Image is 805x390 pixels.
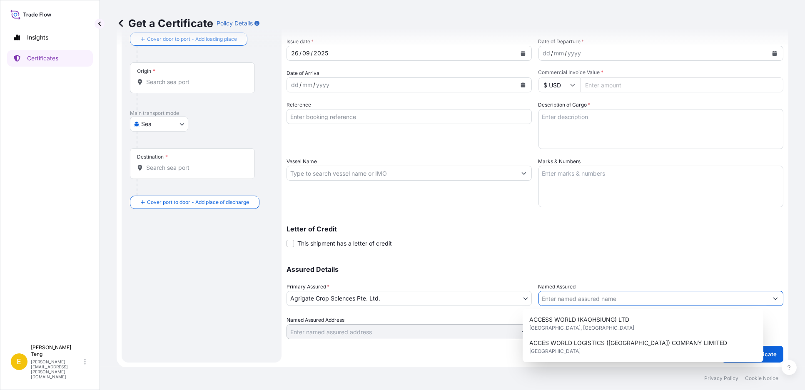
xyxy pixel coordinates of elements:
p: Cookie Notice [745,375,778,382]
label: Description of Cargo [538,101,591,109]
div: Destination [137,154,168,160]
div: month, [302,80,313,90]
p: [PERSON_NAME][EMAIL_ADDRESS][PERSON_NAME][DOMAIN_NAME] [31,359,82,379]
div: / [299,80,302,90]
p: Insights [27,33,48,42]
div: / [299,48,302,58]
div: year, [313,48,329,58]
p: Main transport mode [130,110,273,117]
div: month, [302,48,311,58]
span: Sea [141,120,152,128]
label: Reference [287,101,311,109]
input: Type to search vessel name or IMO [287,166,516,181]
span: [GEOGRAPHIC_DATA] [529,347,581,355]
p: Certificates [27,54,58,62]
div: / [565,48,567,58]
div: month, [553,48,565,58]
button: Calendar [768,47,781,60]
p: Privacy Policy [704,375,738,382]
div: day, [542,48,551,58]
button: Show suggestions [768,291,783,306]
span: [GEOGRAPHIC_DATA], [GEOGRAPHIC_DATA] [529,324,634,332]
p: Letter of Credit [287,226,783,232]
div: / [313,80,315,90]
input: Destination [146,164,244,172]
div: / [311,48,313,58]
div: year, [315,80,330,90]
span: Commercial Invoice Value [538,69,784,76]
span: Cover port to door - Add place of discharge [147,198,249,206]
span: Primary Assured [287,283,329,291]
div: / [551,48,553,58]
button: Show suggestions [516,166,531,181]
div: day, [290,80,299,90]
p: [PERSON_NAME] Teng [31,344,82,358]
button: Calendar [516,78,530,92]
span: This shipment has a letter of credit [297,239,392,248]
label: Named Assured Address [287,316,344,324]
label: Marks & Numbers [538,157,581,166]
span: E [17,358,22,366]
div: day, [290,48,299,58]
span: ACCESS WORLD (KAOHSIUNG) LTD [529,315,629,324]
button: Show suggestions [516,324,531,339]
p: Assured Details [287,266,783,273]
input: Assured Name [539,291,768,306]
div: year, [567,48,582,58]
input: Origin [146,78,244,86]
label: Named Assured [538,283,576,291]
div: Origin [137,68,155,75]
input: Enter amount [580,77,784,92]
button: Calendar [516,47,530,60]
button: Select transport [130,117,188,132]
p: Get a Certificate [117,17,213,30]
input: Named Assured Address [287,324,516,339]
input: Enter booking reference [287,109,532,124]
span: ACCES WORLD LOGISTICS ([GEOGRAPHIC_DATA]) COMPANY LIMITED [529,339,727,347]
p: Policy Details [217,19,253,27]
span: Agrigate Crop Sciences Pte. Ltd. [290,294,380,303]
span: Date of Arrival [287,69,321,77]
label: Vessel Name [287,157,317,166]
